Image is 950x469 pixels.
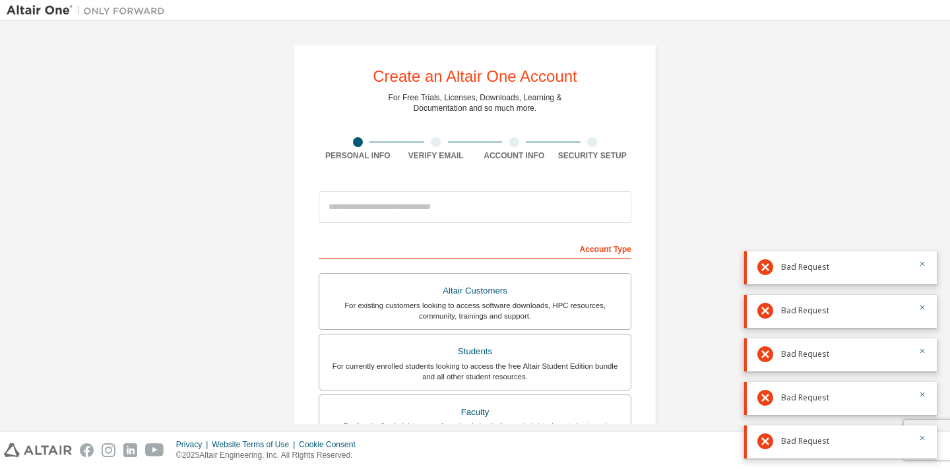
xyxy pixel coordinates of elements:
img: Altair One [7,4,172,17]
div: Cookie Consent [299,439,363,450]
span: Bad Request [781,262,829,272]
p: © 2025 Altair Engineering, Inc. All Rights Reserved. [176,450,364,461]
img: youtube.svg [145,443,164,457]
div: Create an Altair One Account [373,69,577,84]
div: Verify Email [397,150,476,161]
div: Privacy [176,439,212,450]
div: Website Terms of Use [212,439,299,450]
div: Faculty [327,403,623,422]
span: Bad Request [781,436,829,447]
div: Account Type [319,237,631,259]
img: linkedin.svg [123,443,137,457]
span: Bad Request [781,305,829,316]
span: Bad Request [781,392,829,403]
div: Account Info [475,150,554,161]
img: facebook.svg [80,443,94,457]
div: For Free Trials, Licenses, Downloads, Learning & Documentation and so much more. [389,92,562,113]
div: For faculty & administrators of academic institutions administering students and accessing softwa... [327,421,623,442]
img: instagram.svg [102,443,115,457]
div: Security Setup [554,150,632,161]
div: Altair Customers [327,282,623,300]
span: Bad Request [781,349,829,360]
div: For existing customers looking to access software downloads, HPC resources, community, trainings ... [327,300,623,321]
div: For currently enrolled students looking to access the free Altair Student Edition bundle and all ... [327,361,623,382]
div: Personal Info [319,150,397,161]
img: altair_logo.svg [4,443,72,457]
div: Students [327,342,623,361]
